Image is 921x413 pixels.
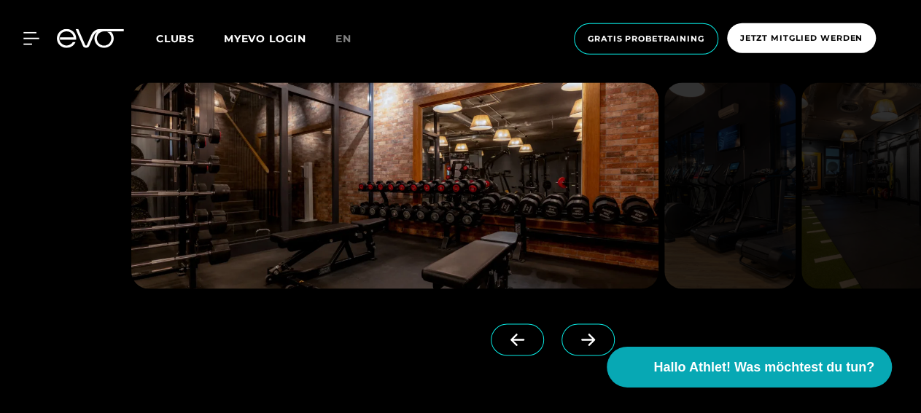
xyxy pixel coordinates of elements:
[156,32,195,45] span: Clubs
[570,23,723,55] a: Gratis Probetraining
[607,347,892,388] button: Hallo Athlet! Was möchtest du tun?
[131,83,658,289] img: evofitness
[653,358,874,377] span: Hallo Athlet! Was möchtest du tun?
[156,31,224,45] a: Clubs
[335,31,369,47] a: en
[664,83,796,289] img: evofitness
[224,32,306,45] a: MYEVO LOGIN
[740,32,863,44] span: Jetzt Mitglied werden
[335,32,351,45] span: en
[723,23,880,55] a: Jetzt Mitglied werden
[588,33,704,45] span: Gratis Probetraining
